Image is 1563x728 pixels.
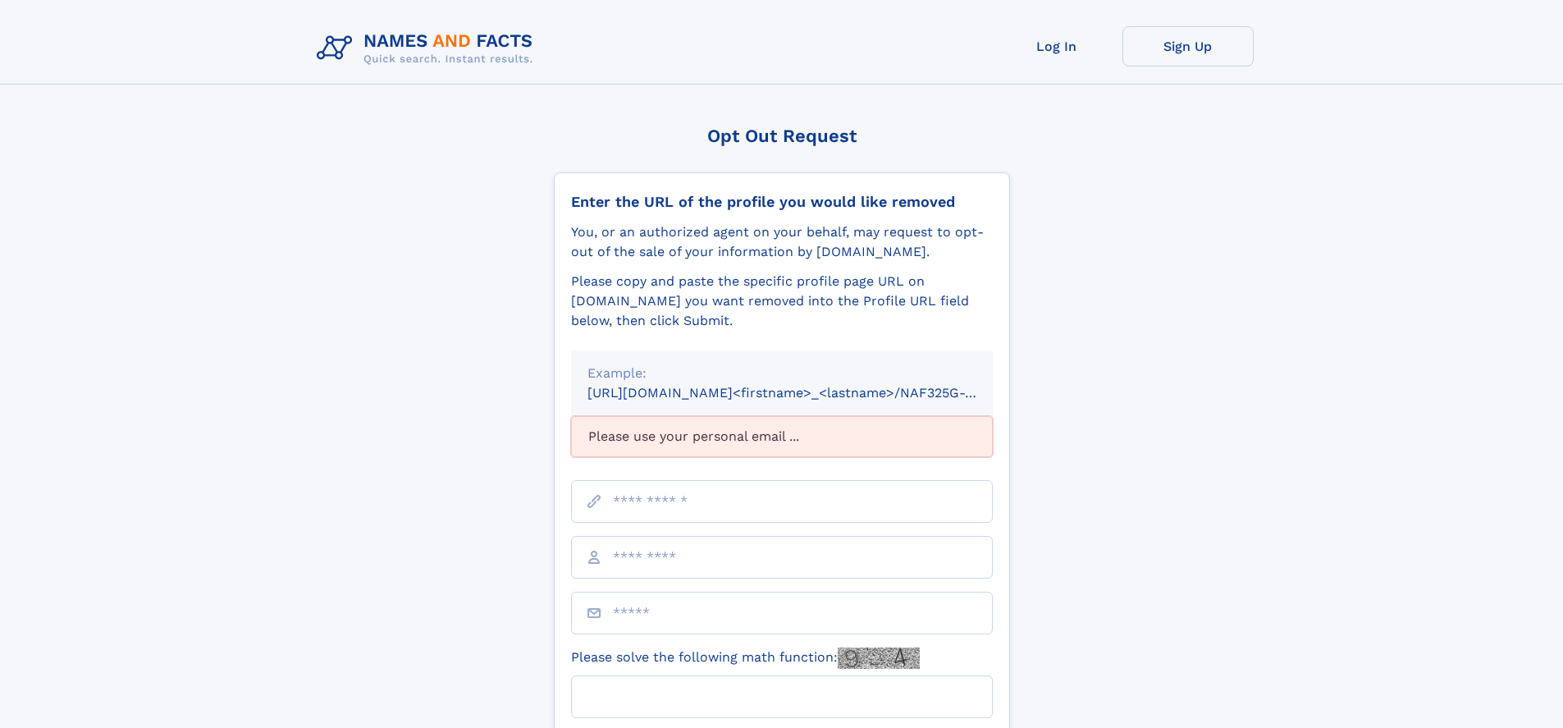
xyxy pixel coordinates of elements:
label: Please solve the following math function: [571,648,920,669]
div: Example: [587,364,976,383]
div: Opt Out Request [554,126,1010,146]
div: Enter the URL of the profile you would like removed [571,193,993,211]
div: Please copy and paste the specific profile page URL on [DOMAIN_NAME] you want removed into the Pr... [571,272,993,331]
small: [URL][DOMAIN_NAME]<firstname>_<lastname>/NAF325G-xxxxxxxx [587,385,1024,401]
a: Log In [991,26,1122,66]
div: You, or an authorized agent on your behalf, may request to opt-out of the sale of your informatio... [571,222,993,262]
div: Please use your personal email ... [571,416,993,457]
img: Logo Names and Facts [310,26,546,71]
a: Sign Up [1122,26,1254,66]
